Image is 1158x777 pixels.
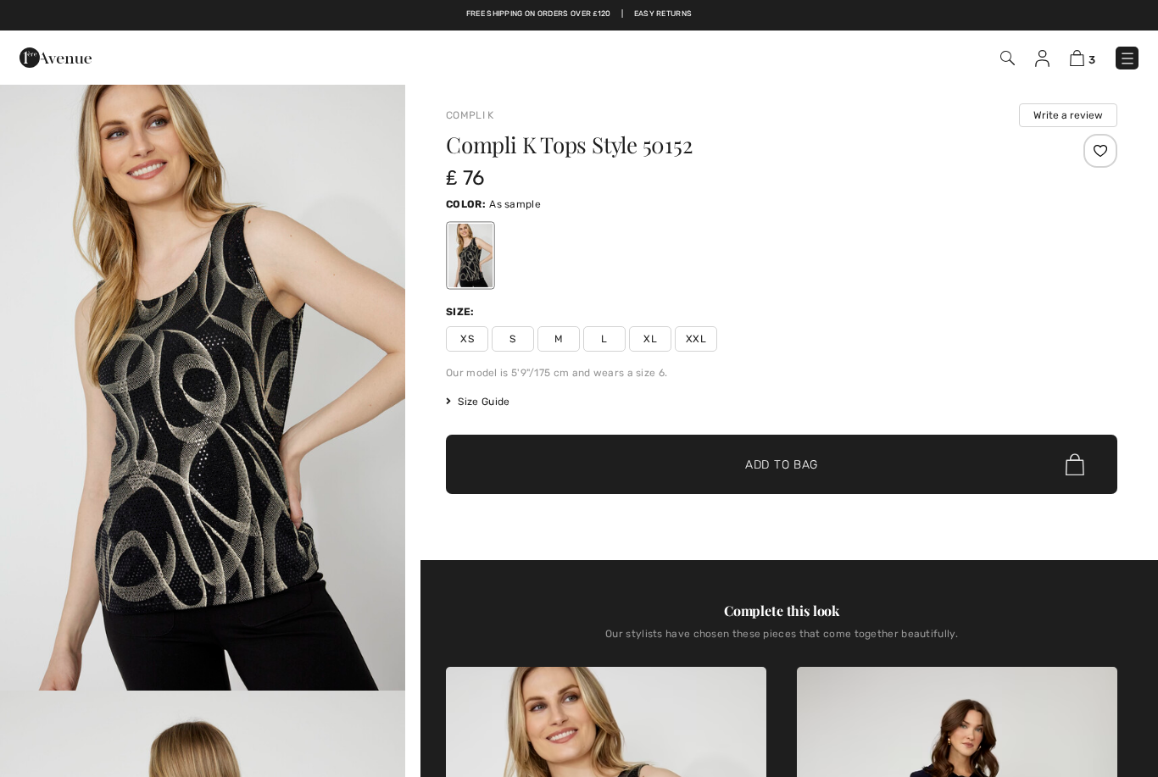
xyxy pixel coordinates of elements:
[492,326,534,352] span: S
[634,8,693,20] a: Easy Returns
[446,435,1117,494] button: Add to Bag
[1070,47,1095,68] a: 3
[446,601,1117,621] div: Complete this look
[19,41,92,75] img: 1ère Avenue
[1119,50,1136,67] img: Menu
[446,394,509,409] span: Size Guide
[446,628,1117,653] div: Our stylists have chosen these pieces that come together beautifully.
[446,166,485,190] span: ₤ 76
[537,326,580,352] span: M
[1019,103,1117,127] button: Write a review
[629,326,671,352] span: XL
[448,224,493,287] div: As sample
[1035,50,1049,67] img: My Info
[446,134,1005,156] h1: Compli K Tops Style 50152
[621,8,623,20] span: |
[19,48,92,64] a: 1ère Avenue
[1066,453,1084,475] img: Bag.svg
[446,326,488,352] span: XS
[446,365,1117,380] div: Our model is 5'9"/175 cm and wears a size 6.
[489,198,541,210] span: As sample
[675,326,717,352] span: XXL
[1070,50,1084,66] img: Shopping Bag
[466,8,611,20] a: Free shipping on orders over ₤120
[446,198,486,210] span: Color:
[1000,51,1015,65] img: Search
[446,109,493,121] a: Compli K
[583,326,626,352] span: L
[745,456,818,474] span: Add to Bag
[446,304,478,319] div: Size:
[1088,53,1095,66] span: 3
